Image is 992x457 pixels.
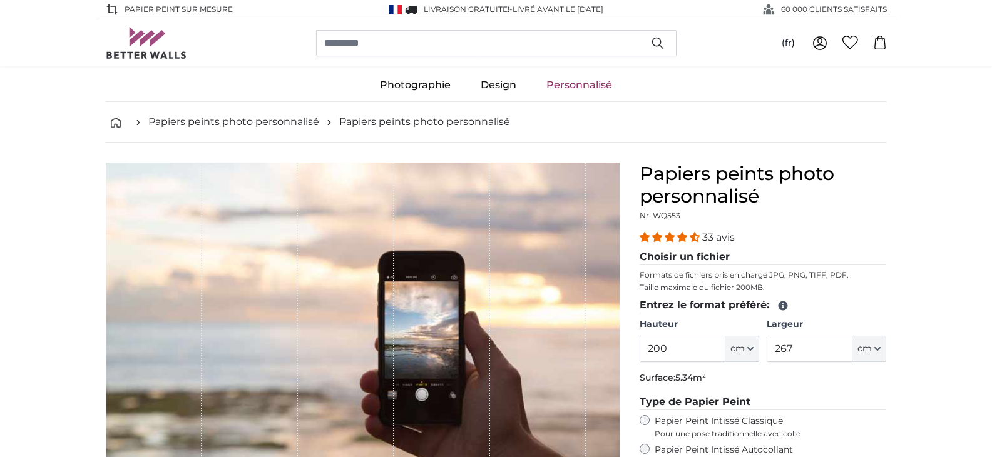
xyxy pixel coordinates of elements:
[767,318,886,331] label: Largeur
[389,5,402,14] img: France
[148,114,319,129] a: Papiers peints photo personnalisé
[106,27,187,59] img: Betterwalls
[640,163,887,208] h1: Papiers peints photo personnalisé
[125,4,233,15] span: Papier peint sur mesure
[640,211,680,220] span: Nr. WQ553
[675,372,706,383] span: 5.34m²
[730,343,745,355] span: cm
[640,270,887,280] p: Formats de fichiers pris en charge JPG, PNG, TIFF, PDF.
[640,249,887,265] legend: Choisir un fichier
[640,231,702,243] span: 4.33 stars
[466,69,531,101] a: Design
[640,318,759,331] label: Hauteur
[702,231,735,243] span: 33 avis
[655,429,887,439] span: Pour une pose traditionnelle avec colle
[852,336,886,362] button: cm
[781,4,887,15] span: 60 000 CLIENTS SATISFAITS
[106,102,887,143] nav: breadcrumbs
[640,372,887,384] p: Surface:
[640,283,887,293] p: Taille maximale du fichier 200MB.
[725,336,759,362] button: cm
[640,298,887,313] legend: Entrez le format préféré:
[857,343,872,355] span: cm
[655,415,887,439] label: Papier Peint Intissé Classique
[513,4,603,14] span: Livré avant le [DATE]
[365,69,466,101] a: Photographie
[424,4,509,14] span: Livraison GRATUITE!
[772,32,805,54] button: (fr)
[640,394,887,410] legend: Type de Papier Peint
[531,69,627,101] a: Personnalisé
[339,114,510,129] a: Papiers peints photo personnalisé
[509,4,603,14] span: -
